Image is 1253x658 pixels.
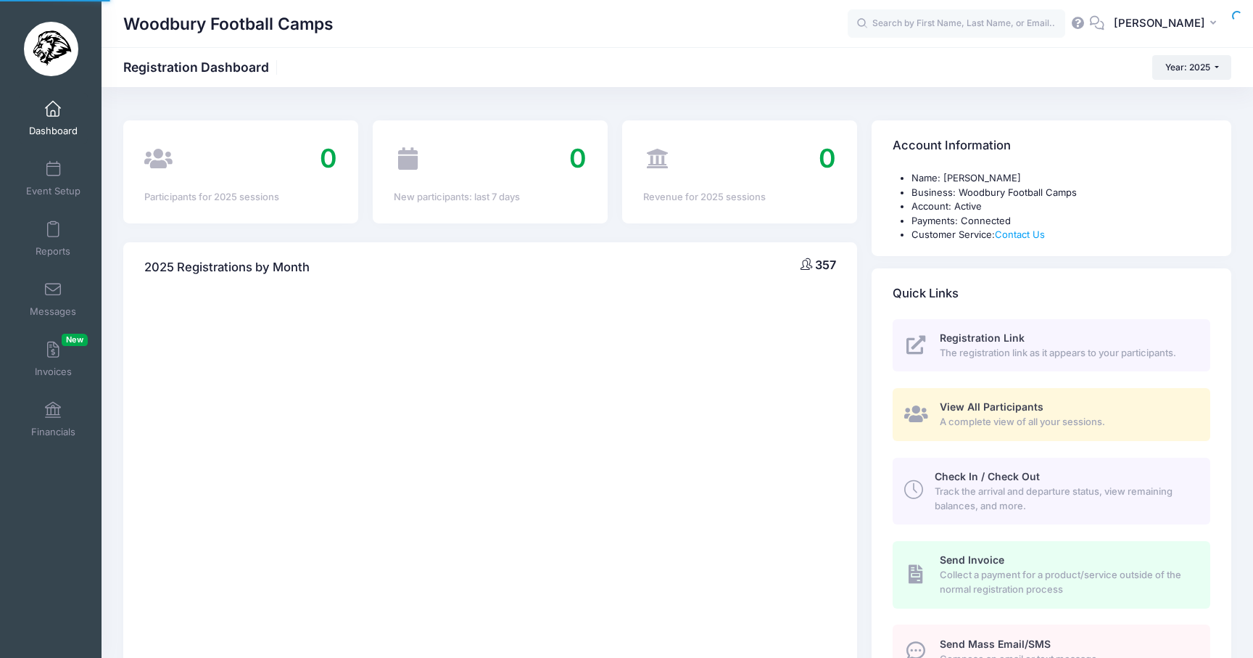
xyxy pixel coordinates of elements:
span: A complete view of all your sessions. [940,415,1194,429]
button: [PERSON_NAME] [1104,7,1231,41]
div: New participants: last 7 days [394,190,587,205]
span: Registration Link [940,332,1025,344]
h4: Quick Links [893,273,959,314]
span: Financials [31,426,75,438]
span: 0 [569,142,587,174]
span: Check In / Check Out [935,470,1040,482]
h4: Account Information [893,126,1011,167]
a: Check In / Check Out Track the arrival and departure status, view remaining balances, and more. [893,458,1210,525]
h4: 2025 Registrations by Month [144,247,310,288]
span: The registration link as it appears to your participants. [940,346,1194,361]
li: Business: Woodbury Football Camps [911,186,1210,200]
span: Messages [30,305,76,318]
span: Event Setup [26,185,80,197]
a: Registration Link The registration link as it appears to your participants. [893,319,1210,372]
span: Send Invoice [940,554,1004,566]
a: Contact Us [995,229,1045,240]
span: 0 [320,142,337,174]
a: InvoicesNew [19,334,88,384]
span: 0 [819,142,836,174]
li: Name: [PERSON_NAME] [911,171,1210,186]
img: Woodbury Football Camps [24,22,78,76]
span: [PERSON_NAME] [1114,15,1205,31]
a: Event Setup [19,153,88,204]
a: Reports [19,213,88,264]
span: Invoices [35,366,72,378]
span: Collect a payment for a product/service outside of the normal registration process [940,568,1194,596]
li: Account: Active [911,200,1210,214]
div: Revenue for 2025 sessions [643,190,836,205]
span: New [62,334,88,346]
span: 357 [815,258,836,272]
li: Payments: Connected [911,214,1210,229]
a: View All Participants A complete view of all your sessions. [893,388,1210,441]
a: Dashboard [19,93,88,144]
span: Reports [36,245,70,258]
span: View All Participants [940,400,1043,413]
button: Year: 2025 [1152,55,1231,80]
span: Track the arrival and departure status, view remaining balances, and more. [935,485,1194,513]
span: Year: 2025 [1165,62,1210,73]
span: Send Mass Email/SMS [940,638,1051,650]
div: Participants for 2025 sessions [144,190,337,205]
li: Customer Service: [911,228,1210,242]
a: Send Invoice Collect a payment for a product/service outside of the normal registration process [893,541,1210,608]
span: Dashboard [29,125,78,137]
a: Messages [19,274,88,324]
h1: Woodbury Football Camps [123,7,334,41]
input: Search by First Name, Last Name, or Email... [848,9,1065,38]
a: Financials [19,394,88,445]
h1: Registration Dashboard [123,59,281,75]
